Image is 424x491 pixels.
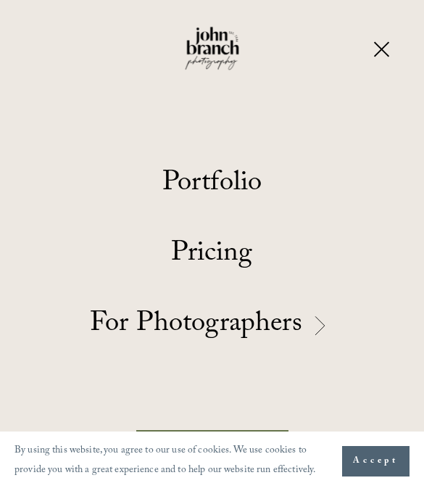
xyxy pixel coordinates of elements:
button: Accept [342,446,410,476]
a: For Photographers [90,312,334,340]
a: Pricing [171,242,252,270]
img: John Branch IV Photography [184,25,241,73]
span: Accept [353,454,399,469]
a: INQUIRE [136,430,288,466]
p: By using this website, you agree to our use of cookies. We use cookies to provide you with a grea... [14,442,328,482]
a: Portfolio [162,171,262,199]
